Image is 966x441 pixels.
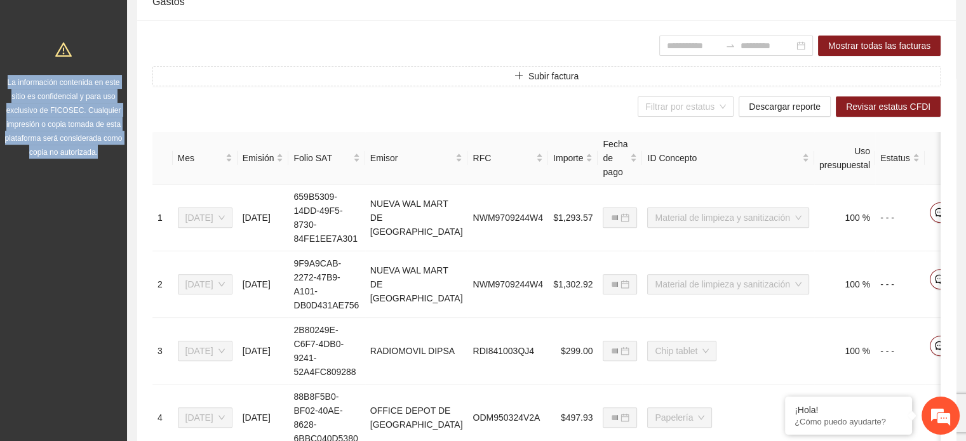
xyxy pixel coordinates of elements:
[725,41,735,51] span: to
[795,417,902,426] p: ¿Cómo puedo ayudarte?
[152,185,173,251] td: 1
[553,151,583,165] span: Importe
[238,132,289,185] th: Emisión
[930,269,950,289] button: comment
[846,100,930,114] span: Revisar estatus CFDI
[365,251,468,318] td: NUEVA WAL MART DE [GEOGRAPHIC_DATA]
[836,96,941,117] button: Revisar estatus CFDI
[288,318,365,385] td: 2B80249E-C6F7-4DB0-9241-52A4FC809288
[467,132,548,185] th: RFC
[365,132,468,185] th: Emisor
[370,151,453,165] span: Emisor
[66,65,213,81] div: Chatee con nosotros ahora
[655,275,801,294] span: Material de limpieza y sanitización
[6,301,242,345] textarea: Escriba su mensaje y pulse “Intro”
[365,185,468,251] td: NUEVA WAL MART DE [GEOGRAPHIC_DATA]
[365,318,468,385] td: RADIOMOVIL DIPSA
[647,151,799,165] span: ID Concepto
[473,151,533,165] span: RFC
[739,96,831,117] button: Descargar reporte
[814,132,875,185] th: Uso presupuestal
[74,147,175,275] span: Estamos en línea.
[173,132,238,185] th: Mes
[818,36,941,56] button: Mostrar todas las facturas
[185,341,225,360] span: Julio 2025
[152,251,173,318] td: 2
[185,408,225,427] span: Julio 2025
[467,185,548,251] td: NWM9709244W4
[930,274,949,284] span: comment
[238,318,289,385] td: [DATE]
[514,71,523,81] span: plus
[814,251,875,318] td: 100 %
[875,132,925,185] th: Estatus
[930,202,950,223] button: comment
[528,69,579,83] span: Subir factura
[288,251,365,318] td: 9F9A9CAB-2272-47B9-A101-DB0D431AE756
[603,137,627,179] span: Fecha de pago
[288,132,365,185] th: Folio SAT
[725,41,735,51] span: swap-right
[243,151,274,165] span: Emisión
[875,251,925,318] td: - - -
[208,6,239,37] div: Minimizar ventana de chat en vivo
[795,405,902,415] div: ¡Hola!
[548,251,598,318] td: $1,302.92
[930,341,949,351] span: comment
[814,185,875,251] td: 100 %
[185,275,225,294] span: Julio 2025
[814,318,875,385] td: 100 %
[185,208,225,227] span: Julio 2025
[828,39,930,53] span: Mostrar todas las facturas
[152,66,941,86] button: plusSubir factura
[655,341,709,360] span: Chip tablet
[598,132,642,185] th: Fecha de pago
[875,185,925,251] td: - - -
[178,151,223,165] span: Mes
[288,185,365,251] td: 659B5309-14DD-49F5-8730-84FE1EE7A301
[238,251,289,318] td: [DATE]
[642,132,814,185] th: ID Concepto
[655,408,704,427] span: Papelería
[880,151,910,165] span: Estatus
[548,318,598,385] td: $299.00
[55,41,72,58] span: warning
[467,251,548,318] td: NWM9709244W4
[238,185,289,251] td: [DATE]
[930,336,950,356] button: comment
[152,318,173,385] td: 3
[749,100,821,114] span: Descargar reporte
[293,151,350,165] span: Folio SAT
[875,318,925,385] td: - - -
[548,185,598,251] td: $1,293.57
[5,78,123,157] span: La información contenida en este sitio es confidencial y para uso exclusivo de FICOSEC. Cualquier...
[467,318,548,385] td: RDI841003QJ4
[930,207,949,218] span: comment
[655,208,801,227] span: Material de limpieza y sanitización
[548,132,598,185] th: Importe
